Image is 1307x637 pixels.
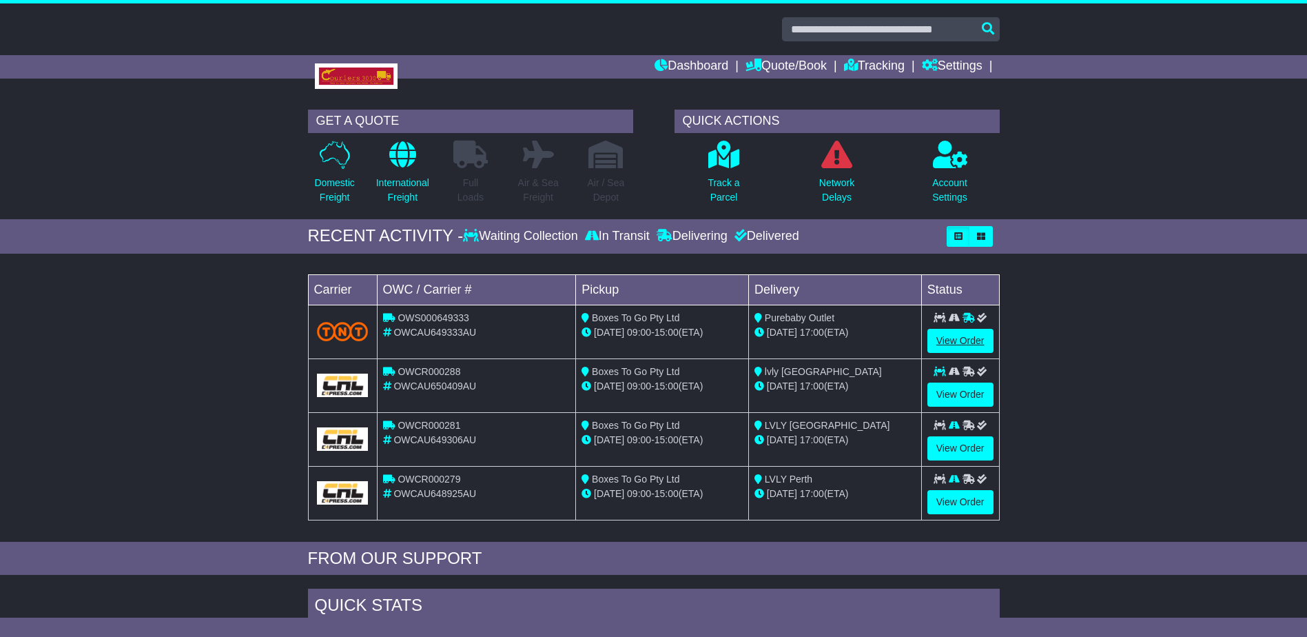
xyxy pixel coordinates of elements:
[921,274,999,305] td: Status
[313,140,355,212] a: DomesticFreight
[592,312,679,323] span: Boxes To Go Pty Ltd
[932,176,967,205] p: Account Settings
[731,229,799,244] div: Delivered
[594,434,624,445] span: [DATE]
[927,383,994,407] a: View Order
[765,474,812,485] span: LVLY Perth
[754,379,916,394] div: (ETA)
[754,325,916,340] div: (ETA)
[317,481,369,505] img: GetCarrierServiceLogo
[800,327,824,338] span: 17:00
[308,589,1000,626] div: Quick Stats
[393,381,476,392] span: OWCAU650409AU
[592,366,679,377] span: Boxes To Go Pty Ltd
[765,366,882,377] span: lvly [GEOGRAPHIC_DATA]
[754,433,916,447] div: (ETA)
[594,488,624,499] span: [DATE]
[767,434,797,445] span: [DATE]
[844,55,905,79] a: Tracking
[376,176,429,205] p: International Freight
[767,327,797,338] span: [DATE]
[748,274,921,305] td: Delivery
[518,176,559,205] p: Air & Sea Freight
[592,474,679,485] span: Boxes To Go Pty Ltd
[314,176,354,205] p: Domestic Freight
[767,381,797,392] span: [DATE]
[800,434,824,445] span: 17:00
[819,140,855,212] a: NetworkDelays
[463,229,581,244] div: Waiting Collection
[927,436,994,461] a: View Order
[800,381,824,392] span: 17:00
[398,366,460,377] span: OWCR000288
[745,55,827,79] a: Quote/Book
[398,312,469,323] span: OWS000649333
[754,487,916,501] div: (ETA)
[582,325,743,340] div: - (ETA)
[308,549,1000,569] div: FROM OUR SUPPORT
[317,374,369,397] img: GetCarrierServiceLogo
[627,327,651,338] span: 09:00
[582,433,743,447] div: - (ETA)
[927,329,994,353] a: View Order
[308,274,377,305] td: Carrier
[627,381,651,392] span: 09:00
[398,474,460,485] span: OWCR000279
[655,381,679,392] span: 15:00
[453,176,488,205] p: Full Loads
[594,381,624,392] span: [DATE]
[655,434,679,445] span: 15:00
[317,427,369,451] img: GetCarrierServiceLogo
[588,176,625,205] p: Air / Sea Depot
[653,229,731,244] div: Delivering
[655,327,679,338] span: 15:00
[576,274,749,305] td: Pickup
[627,488,651,499] span: 09:00
[594,327,624,338] span: [DATE]
[767,488,797,499] span: [DATE]
[377,274,576,305] td: OWC / Carrier #
[932,140,968,212] a: AccountSettings
[393,434,476,445] span: OWCAU649306AU
[592,420,679,431] span: Boxes To Go Pty Ltd
[708,176,739,205] p: Track a Parcel
[308,226,464,246] div: RECENT ACTIVITY -
[927,490,994,514] a: View Order
[800,488,824,499] span: 17:00
[819,176,854,205] p: Network Delays
[317,322,369,341] img: TNT_Domestic.png
[398,420,460,431] span: OWCR000281
[922,55,982,79] a: Settings
[627,434,651,445] span: 09:00
[655,488,679,499] span: 15:00
[393,488,476,499] span: OWCAU648925AU
[582,487,743,501] div: - (ETA)
[765,312,834,323] span: Purebaby Outlet
[375,140,430,212] a: InternationalFreight
[675,110,1000,133] div: QUICK ACTIONS
[393,327,476,338] span: OWCAU649333AU
[308,110,633,133] div: GET A QUOTE
[765,420,890,431] span: LVLY [GEOGRAPHIC_DATA]
[582,229,653,244] div: In Transit
[655,55,728,79] a: Dashboard
[707,140,740,212] a: Track aParcel
[582,379,743,394] div: - (ETA)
